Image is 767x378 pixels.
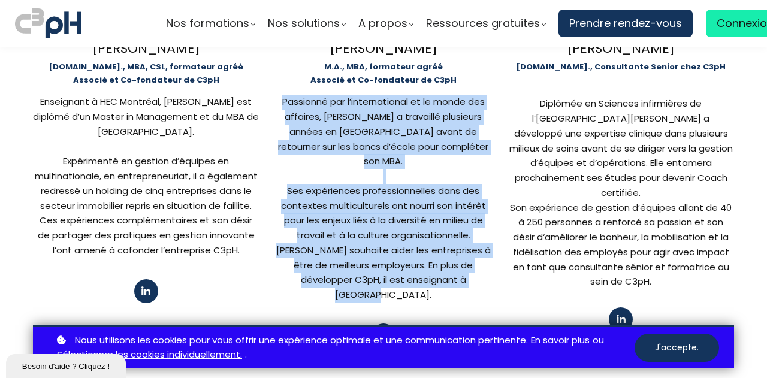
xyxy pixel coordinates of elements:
[569,14,682,32] span: Prendre rendez-vous
[49,61,243,86] b: [DOMAIN_NAME]., MBA, CSL, formateur agréé Associé et Co-fondateur de C3pH
[531,333,590,348] a: En savoir plus
[270,38,496,59] div: [PERSON_NAME]
[310,61,457,86] b: M.A., MBA, formateur agréé Associé et Co-fondateur de C3pH
[57,347,242,362] a: Sélectionner les cookies individuellement.
[358,14,407,32] span: A propos
[516,61,726,72] b: [DOMAIN_NAME]., Consultante Senior chez C3pH
[558,10,693,37] a: Prendre rendez-vous
[270,95,496,169] div: Passionné par l’international et le monde des affaires, [PERSON_NAME] a travaillé plusieurs année...
[75,333,528,348] span: Nous utilisons les cookies pour vous offrir une expérience optimale et une communication pertinente.
[33,95,259,258] div: Enseignant à HEC Montréal, [PERSON_NAME] est diplômé d’un Master in Management et du MBA de [...
[166,14,249,32] span: Nos formations
[508,96,733,200] div: Diplômée en Sciences infirmières de l’[GEOGRAPHIC_DATA][PERSON_NAME] a développé une expertise cl...
[635,334,719,362] button: J'accepte.
[54,333,635,363] p: ou .
[508,201,733,290] div: Son expérience de gestion d’équipes allant de 40 à 250 personnes a renforcé sa passion et son dés...
[6,352,128,378] iframe: chat widget
[270,169,496,303] div: Ses expériences professionnelles dans des contextes multiculturels ont nourri son intérêt pour le...
[508,38,733,59] div: [PERSON_NAME]
[15,6,81,41] img: logo C3PH
[268,14,340,32] span: Nos solutions
[33,38,259,59] div: [PERSON_NAME]
[426,14,540,32] span: Ressources gratuites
